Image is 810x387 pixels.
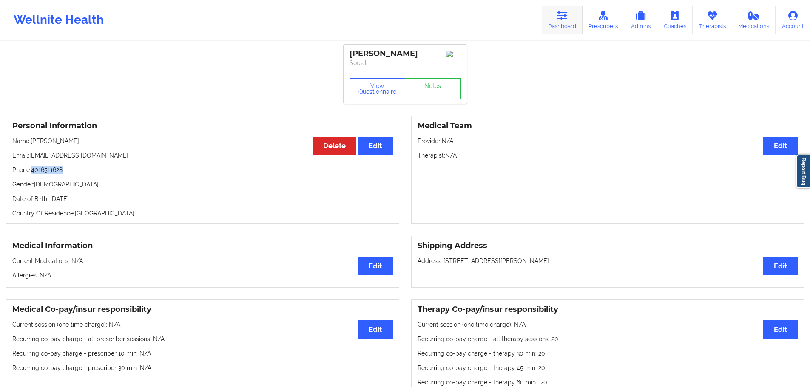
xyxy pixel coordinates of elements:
[12,320,393,329] p: Current session (one time charge): N/A
[350,59,461,67] p: Social
[12,241,393,251] h3: Medical Information
[418,364,798,372] p: Recurring co-pay charge - therapy 45 min : 20
[12,349,393,358] p: Recurring co-pay charge - prescriber 10 min : N/A
[358,257,392,275] button: Edit
[418,305,798,314] h3: Therapy Co-pay/insur responsibility
[418,349,798,358] p: Recurring co-pay charge - therapy 30 min : 20
[542,6,583,34] a: Dashboard
[418,241,798,251] h3: Shipping Address
[657,6,693,34] a: Coaches
[418,378,798,387] p: Recurring co-pay charge - therapy 60 min : 20
[418,121,798,131] h3: Medical Team
[418,257,798,265] p: Address: [STREET_ADDRESS][PERSON_NAME].
[12,166,393,174] p: Phone: 4016511628
[12,364,393,372] p: Recurring co-pay charge - prescriber 30 min : N/A
[776,6,810,34] a: Account
[732,6,776,34] a: Medications
[418,320,798,329] p: Current session (one time charge): N/A
[12,151,393,160] p: Email: [EMAIL_ADDRESS][DOMAIN_NAME]
[418,335,798,343] p: Recurring co-pay charge - all therapy sessions : 20
[418,137,798,145] p: Provider: N/A
[583,6,625,34] a: Prescribers
[350,49,461,59] div: [PERSON_NAME]
[12,271,393,280] p: Allergies: N/A
[12,305,393,314] h3: Medical Co-pay/insur responsibility
[12,209,393,218] p: Country Of Residence: [GEOGRAPHIC_DATA]
[358,320,392,339] button: Edit
[763,257,798,275] button: Edit
[693,6,732,34] a: Therapists
[350,78,406,99] button: View Questionnaire
[358,137,392,155] button: Edit
[796,155,810,188] a: Report Bug
[12,335,393,343] p: Recurring co-pay charge - all prescriber sessions : N/A
[12,257,393,265] p: Current Medications: N/A
[763,137,798,155] button: Edit
[405,78,461,99] a: Notes
[12,195,393,203] p: Date of Birth: [DATE]
[12,121,393,131] h3: Personal Information
[12,137,393,145] p: Name: [PERSON_NAME]
[763,320,798,339] button: Edit
[12,180,393,189] p: Gender: [DEMOGRAPHIC_DATA]
[446,51,461,57] img: Image%2Fplaceholer-image.png
[418,151,798,160] p: Therapist: N/A
[313,137,356,155] button: Delete
[624,6,657,34] a: Admins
